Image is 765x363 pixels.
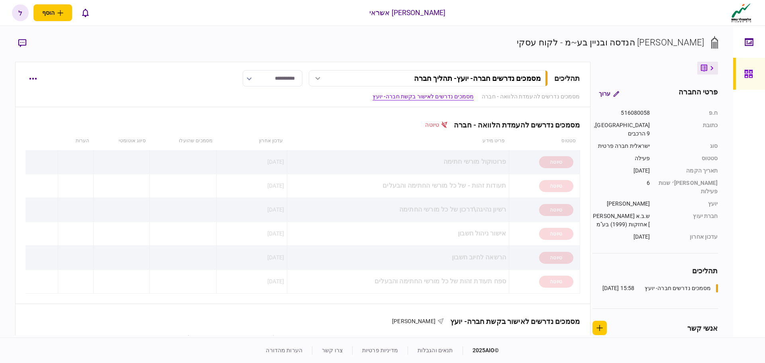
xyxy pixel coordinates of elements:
[658,179,718,196] div: [PERSON_NAME]׳ שנות פעילות
[150,132,216,150] th: מסמכים שהועלו
[539,204,573,216] div: טיוטה
[425,121,447,129] div: טיוטה
[658,121,718,138] div: כתובת
[539,252,573,264] div: טיוטה
[592,154,650,163] div: פעילה
[267,253,284,261] div: [DATE]
[304,328,353,347] th: עדכון אחרון
[658,109,718,117] div: ח.פ
[554,73,580,84] div: תהליכים
[592,179,650,196] div: 6
[414,74,541,82] div: מסמכים נדרשים חברה- יועץ - תהליך חברה
[509,132,580,150] th: סטטוס
[290,153,506,171] div: פרוטוקול מורשי חתימה
[58,132,93,150] th: הערות
[687,323,718,334] div: אנשי קשר
[48,328,72,347] th: הערות
[77,4,94,21] button: פתח רשימת התראות
[679,86,718,101] div: פרטי החברה
[290,201,506,219] div: רשיון נהיגה\דרכון של כל מורשי החתימה
[539,276,573,288] div: טיוטה
[267,206,284,214] div: [DATE]
[362,347,398,353] a: מדיניות פרטיות
[290,273,506,290] div: ספח תעודת זהות של כל מורשי החתימה והבעלים
[602,284,718,292] a: מסמכים נדרשים חברה- יועץ15:58 [DATE]
[216,132,287,150] th: עדכון אחרון
[592,200,650,208] div: [PERSON_NAME]
[266,347,302,353] a: הערות מהדורה
[482,92,580,101] a: מסמכים נדרשים להעמדת הלוואה - חברה
[658,200,718,208] div: יועץ
[72,328,111,347] th: סיווג אוטומטי
[392,318,435,324] span: [PERSON_NAME]
[373,92,474,101] a: מסמכים נדרשים לאישור בקשת חברה- יועץ
[322,347,343,353] a: צרו קשר
[12,4,29,21] button: ל
[353,328,531,347] th: פריט מידע
[418,347,453,353] a: תנאים והגבלות
[267,158,284,166] div: [DATE]
[592,142,650,150] div: ישראלית חברה פרטית
[33,4,72,21] button: פתח תפריט להוספת לקוח
[658,212,718,229] div: חברת יעוץ
[463,346,499,355] div: © 2025 AIO
[531,328,580,347] th: סטטוס
[290,225,506,243] div: אישור ניהול חשבון
[592,265,718,276] div: תהליכים
[369,8,446,18] div: [PERSON_NAME] אשראי
[592,86,626,101] button: ערוך
[267,230,284,237] div: [DATE]
[539,228,573,240] div: טיוטה
[592,167,650,175] div: [DATE]
[539,180,573,192] div: טיוטה
[224,328,304,347] th: קבצים שנשלחו
[287,132,509,150] th: פריט מידע
[267,182,284,190] div: [DATE]
[658,167,718,175] div: תאריך הקמה
[111,328,224,347] th: מסמכים שהועלו
[267,277,284,285] div: [DATE]
[309,70,548,86] button: מסמכים נדרשים חברה- יועץ- תהליך חברה
[592,212,650,229] div: ש.ב.א [PERSON_NAME] אחזקות (1999) בע"מ
[447,121,580,129] div: מסמכים נדרשים להעמדת הלוואה - חברה
[602,284,635,292] div: 15:58 [DATE]
[592,109,650,117] div: 516080058
[539,156,573,168] div: טיוטה
[93,132,150,150] th: סיווג אוטומטי
[658,154,718,163] div: סטטוס
[444,317,580,326] div: מסמכים נדרשים לאישור בקשת חברה- יועץ
[290,177,506,195] div: תעודות זהות - של כל מורשי החתימה והבעלים
[658,142,718,150] div: סוג
[290,249,506,267] div: הרשאה לחיוב חשבון
[730,3,753,23] img: client company logo
[645,284,711,292] div: מסמכים נדרשים חברה- יועץ
[658,233,718,241] div: עדכון אחרון
[592,233,650,241] div: [DATE]
[517,36,704,49] div: [PERSON_NAME] הנדסה ובניין בע~מ - לקוח עסקי
[592,121,650,138] div: [GEOGRAPHIC_DATA], 9 הרכבים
